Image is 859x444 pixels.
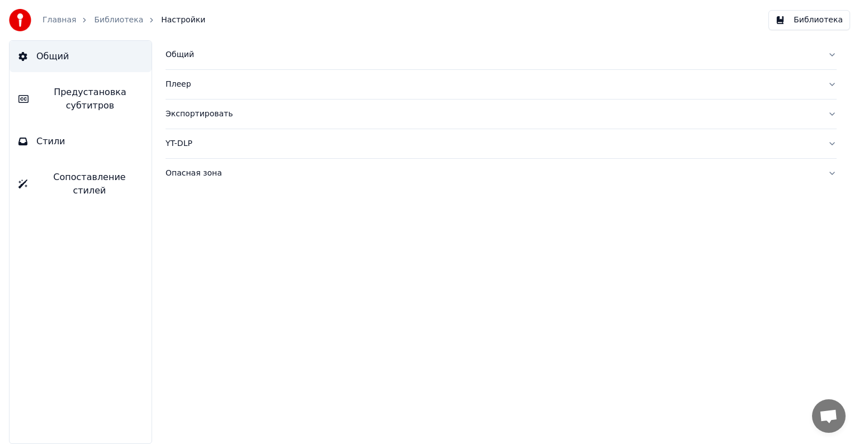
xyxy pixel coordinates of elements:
[10,41,152,72] button: Общий
[166,79,819,90] div: Плеер
[94,15,143,26] a: Библиотека
[161,15,205,26] span: Настройки
[36,135,65,148] span: Стили
[43,15,205,26] nav: breadcrumb
[166,129,837,158] button: YT-DLP
[37,86,143,112] span: Предустановка субтитров
[166,108,819,120] div: Экспортировать
[10,162,152,206] button: Сопоставление стилей
[36,171,143,197] span: Сопоставление стилей
[36,50,69,63] span: Общий
[812,399,846,433] div: Открытый чат
[166,168,819,179] div: Опасная зона
[166,40,837,69] button: Общий
[166,70,837,99] button: Плеер
[9,9,31,31] img: youka
[43,15,76,26] a: Главная
[166,49,819,60] div: Общий
[10,126,152,157] button: Стили
[166,138,819,149] div: YT-DLP
[10,77,152,121] button: Предустановка субтитров
[166,100,837,129] button: Экспортировать
[768,10,850,30] button: Библиотека
[166,159,837,188] button: Опасная зона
